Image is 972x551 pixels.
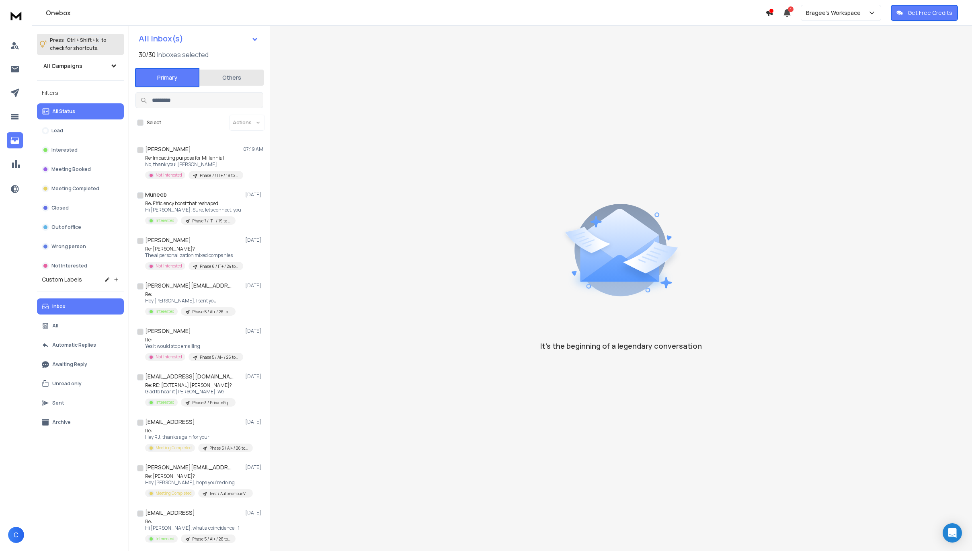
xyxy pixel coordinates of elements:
[37,161,124,177] button: Meeting Booked
[192,309,231,315] p: Phase 5 / AI+ / 26 to 17
[156,354,182,360] p: Not Interested
[139,35,183,43] h1: All Inbox(s)
[37,414,124,430] button: Archive
[52,303,66,310] p: Inbox
[245,328,263,334] p: [DATE]
[51,147,78,153] p: Interested
[245,282,263,289] p: [DATE]
[52,400,64,406] p: Sent
[156,490,192,496] p: Meeting Completed
[37,337,124,353] button: Automatic Replies
[806,9,864,17] p: Bragee's Workspace
[8,8,24,23] img: logo
[145,200,241,207] p: Re: Efficiency boost that reshaped
[52,361,87,368] p: Awaiting Reply
[156,218,174,224] p: Interested
[145,155,242,161] p: Re: Impacting purpose for Millennial
[37,103,124,119] button: All Status
[37,298,124,315] button: Inbox
[37,142,124,158] button: Interested
[37,356,124,372] button: Awaiting Reply
[145,509,195,517] h1: [EMAIL_ADDRESS]
[145,282,234,290] h1: [PERSON_NAME][EMAIL_ADDRESS][DOMAIN_NAME]
[52,342,96,348] p: Automatic Replies
[43,62,82,70] h1: All Campaigns
[145,337,242,343] p: Re:
[156,172,182,178] p: Not Interested
[245,510,263,516] p: [DATE]
[8,527,24,543] button: C
[788,6,794,12] span: 1
[209,445,248,451] p: Phase 5 / AI+ / 26 to 17
[66,35,100,45] span: Ctrl + Shift + k
[37,376,124,392] button: Unread only
[200,263,238,269] p: Phase 6 / IT+ / 24 to End
[51,185,99,192] p: Meeting Completed
[145,145,191,153] h1: [PERSON_NAME]
[156,536,174,542] p: Interested
[145,479,242,486] p: Hey [PERSON_NAME], hope you're doing
[145,463,234,471] h1: [PERSON_NAME][EMAIL_ADDRESS][DOMAIN_NAME]
[52,419,71,426] p: Archive
[135,68,199,87] button: Primary
[145,518,239,525] p: Re:
[245,464,263,471] p: [DATE]
[37,219,124,235] button: Out of office
[192,218,231,224] p: Phase 7 / IT+ / 19 to End
[51,243,86,250] p: Wrong person
[139,50,156,60] span: 30 / 30
[42,275,82,284] h3: Custom Labels
[37,58,124,74] button: All Campaigns
[37,395,124,411] button: Sent
[145,389,236,395] p: Glad to hear it [PERSON_NAME], We
[132,31,265,47] button: All Inbox(s)
[145,473,242,479] p: Re: [PERSON_NAME]?
[51,166,91,173] p: Meeting Booked
[145,382,236,389] p: Re: RE: [EXTERNAL] [PERSON_NAME]?
[51,127,63,134] p: Lead
[147,119,161,126] label: Select
[891,5,958,21] button: Get Free Credits
[50,36,107,52] p: Press to check for shortcuts.
[37,318,124,334] button: All
[192,400,231,406] p: Phase 3 / PrivateEquity+ / 40 to 33
[245,419,263,425] p: [DATE]
[37,181,124,197] button: Meeting Completed
[145,236,191,244] h1: [PERSON_NAME]
[145,161,242,168] p: No, thank you! [PERSON_NAME]
[145,428,242,434] p: Re:
[145,298,236,304] p: Hey [PERSON_NAME], I sent you
[192,536,231,542] p: Phase 5 / AI+ / 26 to 17
[540,340,702,352] p: It’s the beginning of a legendary conversation
[156,308,174,315] p: Interested
[145,291,236,298] p: Re:
[37,87,124,99] h3: Filters
[145,207,241,213] p: Hi [PERSON_NAME], Sure, lets connect. you
[156,399,174,405] p: Interested
[52,380,82,387] p: Unread only
[52,323,58,329] p: All
[245,237,263,243] p: [DATE]
[209,491,248,497] p: Test / AutonomousVehicles+
[51,263,87,269] p: Not Interested
[51,205,69,211] p: Closed
[145,252,242,259] p: The ai personalization mixed companies
[46,8,765,18] h1: Onebox
[52,108,75,115] p: All Status
[37,123,124,139] button: Lead
[245,373,263,380] p: [DATE]
[37,200,124,216] button: Closed
[145,434,242,440] p: Hey RJ, thanks again for your
[145,191,167,199] h1: Muneeb
[200,173,238,179] p: Phase 7 / IT+ / 19 to End
[245,191,263,198] p: [DATE]
[145,327,191,335] h1: [PERSON_NAME]
[37,258,124,274] button: Not Interested
[145,525,239,531] p: Hi [PERSON_NAME], what a coincidence! If
[37,238,124,255] button: Wrong person
[156,445,192,451] p: Meeting Completed
[145,372,234,380] h1: [EMAIL_ADDRESS][DOMAIN_NAME]
[51,224,81,230] p: Out of office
